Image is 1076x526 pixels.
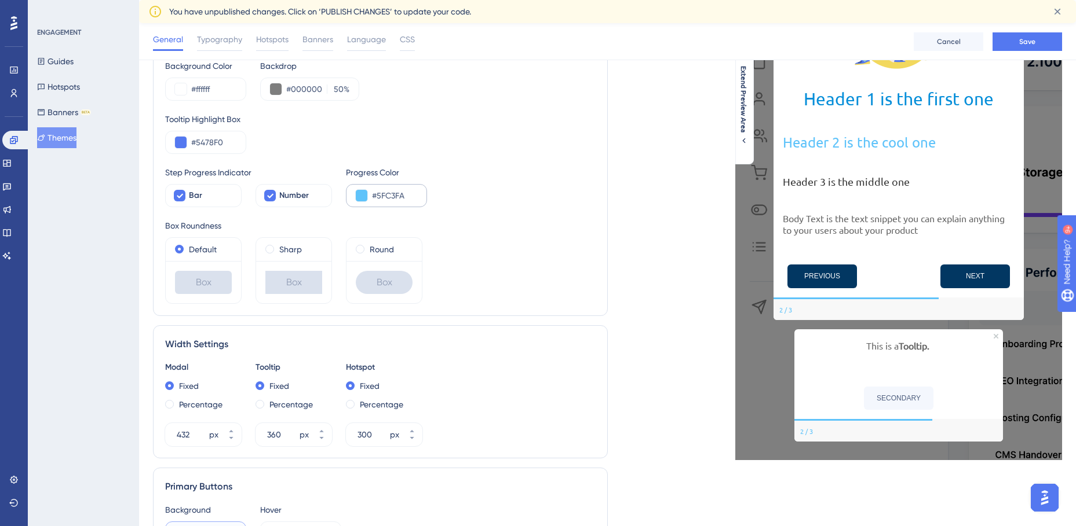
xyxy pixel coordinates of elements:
[269,398,313,411] label: Percentage
[346,361,422,374] div: Hotspot
[783,175,1015,188] h3: Header 3 is the middle one
[267,428,297,442] input: px
[165,480,596,494] div: Primary Buttons
[1027,480,1062,515] iframe: UserGuiding AI Assistant Launcher
[165,165,332,179] div: Step Progress Indicator
[994,334,998,339] div: Close Preview
[327,82,349,96] label: %
[260,59,359,73] div: Backdrop
[177,428,207,442] input: px
[356,271,413,294] div: Box
[787,264,857,288] button: Previous
[37,76,80,97] button: Hotspots
[269,379,289,393] label: Fixed
[739,66,749,133] span: Extend Preview Area
[37,51,74,72] button: Guides
[189,189,202,203] span: Bar
[783,134,1015,151] h2: Header 2 is the cool one
[800,426,813,436] div: Step 2 of 3
[165,503,246,517] div: Background
[402,423,422,435] button: px
[37,102,91,123] button: BannersBETA
[346,165,427,179] div: Progress Color
[735,66,753,145] button: Extend Preview Area
[993,32,1062,51] button: Save
[256,32,289,46] span: Hotspots
[27,3,72,17] span: Need Help?
[1019,37,1035,46] span: Save
[774,299,1024,320] div: Footer
[779,305,792,314] div: Step 2 of 3
[260,503,341,517] div: Hover
[179,398,223,411] label: Percentage
[347,32,386,46] span: Language
[256,361,332,374] div: Tooltip
[79,6,86,15] div: 9+
[899,340,929,351] b: Tooltip.
[914,32,983,51] button: Cancel
[165,361,242,374] div: Modal
[370,242,394,256] label: Round
[81,109,91,115] div: BETA
[804,339,994,354] p: This is a
[940,264,1010,288] button: Next
[279,189,309,203] span: Number
[864,387,933,410] button: SECONDARY
[937,37,961,46] span: Cancel
[794,421,1003,442] div: Footer
[165,337,596,351] div: Width Settings
[279,242,302,256] label: Sharp
[165,59,246,73] div: Background Color
[153,32,183,46] span: General
[165,112,596,126] div: Tooltip Highlight Box
[360,398,403,411] label: Percentage
[783,212,1015,236] p: Body Text is the text snippet you can explain anything to your users about your product
[265,271,322,294] div: Box
[165,219,596,233] div: Box Roundness
[783,89,1015,109] h1: Header 1 is the first one
[175,271,232,294] div: Box
[311,435,332,446] button: px
[331,82,344,96] input: %
[197,32,242,46] span: Typography
[209,428,218,442] div: px
[221,435,242,446] button: px
[169,5,471,19] span: You have unpublished changes. Click on ‘PUBLISH CHANGES’ to update your code.
[400,32,415,46] span: CSS
[37,28,81,37] div: ENGAGEMENT
[189,242,217,256] label: Default
[300,428,309,442] div: px
[358,428,388,442] input: px
[179,379,199,393] label: Fixed
[37,127,76,148] button: Themes
[311,423,332,435] button: px
[402,435,422,446] button: px
[302,32,333,46] span: Banners
[390,428,399,442] div: px
[221,423,242,435] button: px
[360,379,380,393] label: Fixed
